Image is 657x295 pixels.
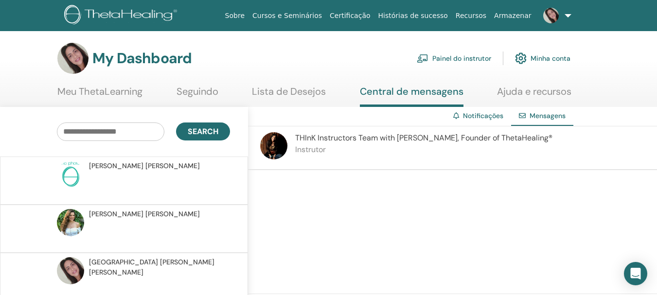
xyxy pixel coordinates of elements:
[57,86,142,104] a: Meu ThetaLearning
[624,262,647,285] div: Open Intercom Messenger
[515,50,527,67] img: cog.svg
[57,43,89,74] img: default.jpg
[260,132,287,159] img: default.jpg
[463,111,503,120] a: Notificações
[64,5,180,27] img: logo.png
[490,7,535,25] a: Armazenar
[92,50,192,67] h3: My Dashboard
[360,86,463,107] a: Central de mensagens
[176,122,230,140] button: Search
[295,133,552,143] span: THInK Instructors Team with [PERSON_NAME], Founder of ThetaHealing®
[530,111,566,120] span: Mensagens
[515,48,570,69] a: Minha conta
[177,86,218,104] a: Seguindo
[497,86,571,104] a: Ajuda e recursos
[89,257,227,278] span: [GEOGRAPHIC_DATA] [PERSON_NAME] [PERSON_NAME]
[249,7,326,25] a: Cursos e Seminários
[57,209,84,236] img: default.jpg
[543,8,559,23] img: default.jpg
[57,161,84,188] img: no-photo.png
[452,7,490,25] a: Recursos
[57,257,84,284] img: default.jpg
[417,54,428,63] img: chalkboard-teacher.svg
[374,7,452,25] a: Histórias de sucesso
[188,126,218,137] span: Search
[221,7,249,25] a: Sobre
[89,209,200,219] span: [PERSON_NAME] [PERSON_NAME]
[89,161,200,171] span: [PERSON_NAME] [PERSON_NAME]
[417,48,491,69] a: Painel do instrutor
[252,86,326,104] a: Lista de Desejos
[295,144,552,156] p: Instrutor
[326,7,374,25] a: Certificação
